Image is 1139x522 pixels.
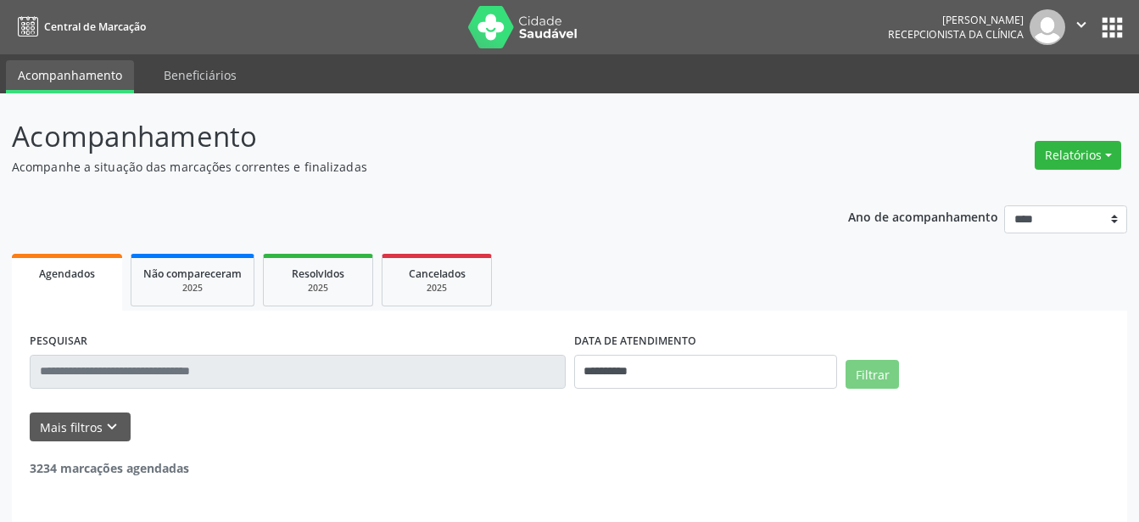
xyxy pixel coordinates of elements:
div: 2025 [394,282,479,295]
p: Acompanhamento [12,115,793,158]
button:  [1065,9,1097,45]
label: PESQUISAR [30,328,87,355]
a: Central de Marcação [12,13,146,41]
span: Central de Marcação [44,20,146,34]
button: apps [1097,13,1127,42]
button: Relatórios [1035,141,1121,170]
button: Filtrar [846,360,899,389]
div: 2025 [143,282,242,295]
span: Cancelados [409,267,466,281]
p: Ano de acompanhamento [848,205,998,227]
div: [PERSON_NAME] [888,13,1024,27]
strong: 3234 marcações agendadas [30,460,189,476]
label: DATA DE ATENDIMENTO [574,328,696,355]
i:  [1072,15,1091,34]
span: Agendados [39,267,95,281]
button: Mais filtroskeyboard_arrow_down [30,413,131,442]
div: 2025 [276,282,360,295]
img: img [1030,9,1065,45]
span: Não compareceram [143,267,242,281]
a: Beneficiários [152,60,248,90]
a: Acompanhamento [6,60,134,93]
span: Recepcionista da clínica [888,27,1024,42]
span: Resolvidos [292,267,344,281]
i: keyboard_arrow_down [103,418,121,436]
p: Acompanhe a situação das marcações correntes e finalizadas [12,158,793,176]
